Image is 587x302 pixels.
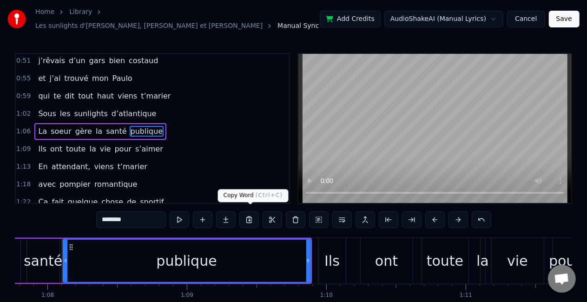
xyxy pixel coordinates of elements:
[100,197,124,207] span: chose
[88,55,106,66] span: gars
[93,161,115,172] span: viens
[427,250,463,271] div: toute
[156,250,217,271] div: publique
[16,109,31,118] span: 1:02
[35,7,54,17] a: Home
[277,21,319,31] span: Manual Sync
[549,250,581,271] div: pour
[59,179,92,190] span: pompier
[93,179,138,190] span: romantique
[37,126,48,137] span: La
[256,192,283,198] span: ( Ctrl+C )
[375,250,398,271] div: ont
[74,126,93,137] span: gère
[549,11,580,27] button: Save
[49,73,62,84] span: j’ai
[105,126,127,137] span: santé
[99,144,112,154] span: vie
[16,127,31,136] span: 1:06
[16,162,31,171] span: 1:13
[16,74,31,83] span: 0:55
[16,92,31,101] span: 0:59
[320,292,333,299] div: 1:10
[16,180,31,189] span: 1:18
[88,144,97,154] span: la
[37,144,47,154] span: Ils
[112,73,133,84] span: Paulo
[16,197,31,207] span: 1:22
[507,11,545,27] button: Cancel
[320,11,381,27] button: Add Credits
[95,126,103,137] span: la
[59,108,72,119] span: les
[139,197,165,207] span: sportif
[37,55,66,66] span: j’rêvais
[51,197,65,207] span: fait
[67,197,99,207] span: quelque
[218,189,289,202] div: Copy Word
[108,55,126,66] span: bien
[51,161,92,172] span: attendant,
[37,179,57,190] span: avec
[35,21,263,31] a: Les sunlights d'[PERSON_NAME], [PERSON_NAME] et [PERSON_NAME]
[507,250,528,271] div: vie
[117,161,148,172] span: t’marier
[140,91,171,101] span: t’marier
[77,91,94,101] span: tout
[65,144,86,154] span: toute
[37,91,51,101] span: qui
[7,10,26,28] img: youka
[128,55,159,66] span: costaud
[548,265,576,293] a: Open chat
[35,7,320,31] nav: breadcrumb
[16,144,31,154] span: 1:09
[69,7,92,17] a: Library
[50,126,73,137] span: soeur
[181,292,193,299] div: 1:09
[91,73,110,84] span: mon
[37,73,46,84] span: et
[49,144,63,154] span: ont
[117,91,138,101] span: viens
[64,91,75,101] span: dit
[324,250,340,271] div: Ils
[24,250,62,271] div: santé
[134,144,164,154] span: s’aimer
[37,161,48,172] span: En
[111,108,158,119] span: d’atlantique
[37,197,49,207] span: Ça
[96,91,115,101] span: haut
[41,292,54,299] div: 1:08
[460,292,472,299] div: 1:11
[16,56,31,66] span: 0:51
[130,126,164,137] span: publique
[73,108,109,119] span: sunlights
[63,73,89,84] span: trouvé
[53,91,62,101] span: te
[476,250,489,271] div: la
[37,108,57,119] span: Sous
[114,144,133,154] span: pour
[68,55,86,66] span: d’un
[126,197,137,207] span: de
